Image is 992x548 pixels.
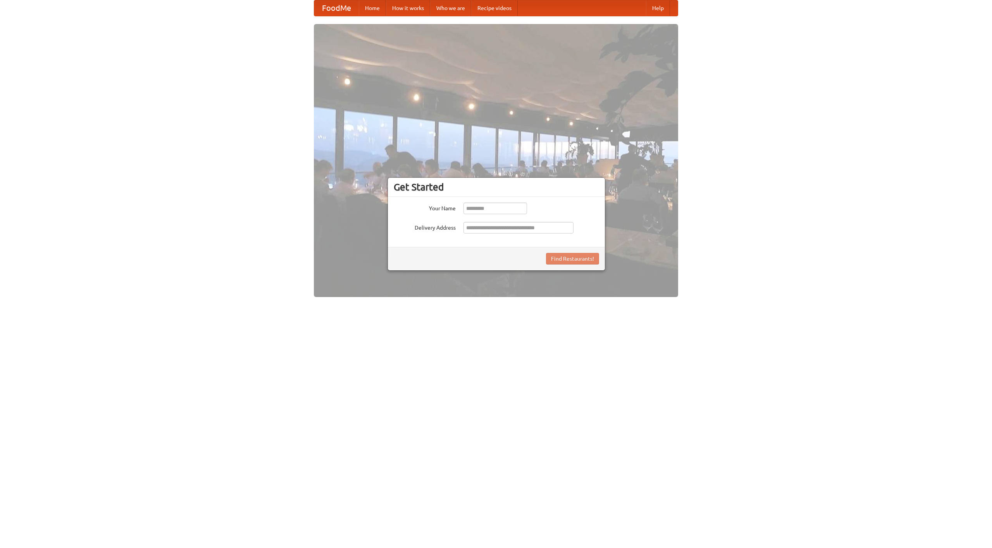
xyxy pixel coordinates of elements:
label: Delivery Address [394,222,456,232]
a: FoodMe [314,0,359,16]
label: Your Name [394,203,456,212]
a: Who we are [430,0,471,16]
button: Find Restaurants! [546,253,599,265]
a: Recipe videos [471,0,518,16]
a: Help [646,0,670,16]
h3: Get Started [394,181,599,193]
a: How it works [386,0,430,16]
a: Home [359,0,386,16]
